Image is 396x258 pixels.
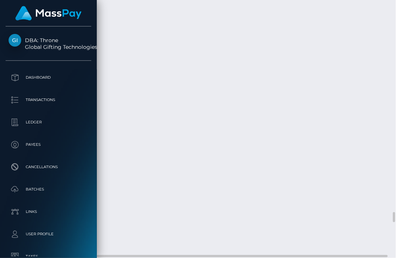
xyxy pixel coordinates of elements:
[6,113,91,132] a: Ledger
[6,202,91,221] a: Links
[9,139,88,150] p: Payees
[9,206,88,217] p: Links
[6,91,91,109] a: Transactions
[9,184,88,195] p: Batches
[9,117,88,128] p: Ledger
[6,135,91,154] a: Payees
[9,34,21,47] img: Global Gifting Technologies Inc
[15,6,82,21] img: MassPay Logo
[6,225,91,243] a: User Profile
[9,229,88,240] p: User Profile
[9,94,88,106] p: Transactions
[9,161,88,173] p: Cancellations
[9,72,88,83] p: Dashboard
[6,68,91,87] a: Dashboard
[6,180,91,199] a: Batches
[6,158,91,176] a: Cancellations
[6,37,91,50] span: DBA: Throne Global Gifting Technologies Inc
